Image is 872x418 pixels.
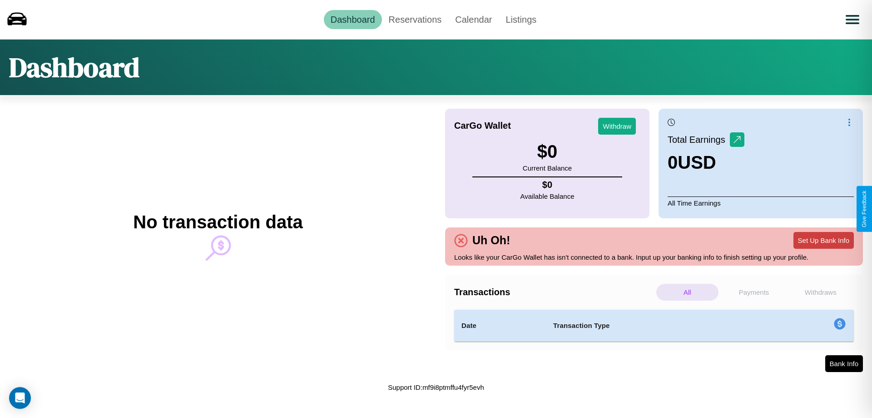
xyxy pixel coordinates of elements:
[9,387,31,409] div: Open Intercom Messenger
[382,10,449,29] a: Reservations
[388,381,484,393] p: Support ID: mf9i8ptmffu4fyr5evh
[324,10,382,29] a: Dashboard
[598,118,636,135] button: Withdraw
[656,284,718,301] p: All
[454,251,854,263] p: Looks like your CarGo Wallet has isn't connected to a bank. Input up your banking info to finish ...
[668,196,854,209] p: All Time Earnings
[454,121,511,131] h4: CarGo Wallet
[520,180,575,190] h4: $ 0
[461,320,539,331] h4: Date
[454,287,654,297] h4: Transactions
[668,152,744,173] h3: 0 USD
[523,141,572,162] h3: $ 0
[793,232,854,249] button: Set Up Bank Info
[9,49,139,86] h1: Dashboard
[468,234,515,247] h4: Uh Oh!
[723,284,785,301] p: Payments
[789,284,852,301] p: Withdraws
[668,131,730,148] p: Total Earnings
[840,7,865,32] button: Open menu
[499,10,543,29] a: Listings
[454,310,854,342] table: simple table
[825,355,863,372] button: Bank Info
[520,190,575,202] p: Available Balance
[133,212,302,232] h2: No transaction data
[553,320,759,331] h4: Transaction Type
[523,162,572,174] p: Current Balance
[448,10,499,29] a: Calendar
[861,191,867,227] div: Give Feedback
